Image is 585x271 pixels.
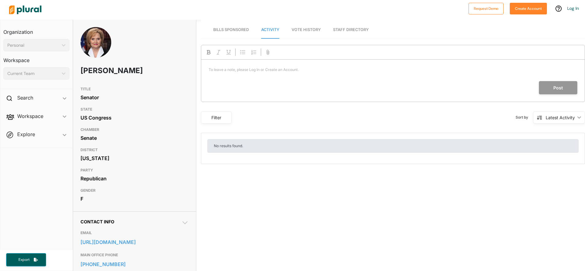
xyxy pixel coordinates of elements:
div: F [80,194,189,203]
span: Export [14,257,34,262]
div: No results found. [207,139,579,153]
span: Sort by [516,115,533,120]
div: Senator [80,93,189,102]
h3: PARTY [80,167,189,174]
h3: DISTRICT [80,146,189,154]
button: Create Account [510,3,547,14]
h3: STATE [80,106,189,113]
h1: [PERSON_NAME] [80,61,145,80]
h3: Organization [3,23,69,37]
button: Export [6,253,46,266]
a: Vote History [292,21,321,39]
span: Activity [261,27,279,32]
div: Current Team [7,70,59,77]
span: Bills Sponsored [213,27,249,32]
a: Staff Directory [333,21,369,39]
span: Contact Info [80,219,114,224]
div: Filter [205,114,228,121]
a: Create Account [510,5,547,11]
div: [US_STATE] [80,154,189,163]
h3: MAIN OFFICE PHONE [80,251,189,259]
a: [PHONE_NUMBER] [80,260,189,269]
h3: Workspace [3,51,69,65]
button: Request Demo [469,3,504,14]
span: Vote History [292,27,321,32]
div: Latest Activity [546,114,575,121]
a: Request Demo [469,5,504,11]
h2: Search [17,94,33,101]
div: Senate [80,133,189,143]
a: Bills Sponsored [213,21,249,39]
h3: GENDER [80,187,189,194]
a: Log In [567,6,579,11]
button: Post [539,81,577,94]
h3: CHAMBER [80,126,189,133]
a: Activity [261,21,279,39]
a: [URL][DOMAIN_NAME] [80,238,189,247]
h3: EMAIL [80,229,189,237]
div: Republican [80,174,189,183]
img: Headshot of Cindy Hyde-Smith [80,27,111,65]
h3: TITLE [80,85,189,93]
div: Personal [7,42,59,49]
div: US Congress [80,113,189,122]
